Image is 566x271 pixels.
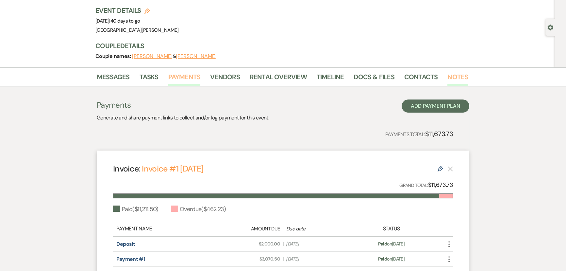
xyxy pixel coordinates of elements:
h3: Event Details [95,6,179,15]
h4: Invoice: [113,163,203,174]
span: 40 days to go [110,18,140,24]
button: [PERSON_NAME] [132,54,173,59]
div: Overdue ( $462.23 ) [171,205,226,214]
span: [DATE] [95,18,140,24]
p: Payments Total: [385,129,453,139]
div: Status [350,225,433,233]
span: [GEOGRAPHIC_DATA][PERSON_NAME] [95,27,179,33]
span: & [132,53,216,60]
button: Open lead details [547,24,553,30]
div: on [DATE] [350,256,433,262]
div: on [DATE] [350,241,433,247]
a: Vendors [210,72,240,86]
a: Tasks [140,72,158,86]
span: Couple names: [95,53,132,60]
a: Payment #1 [116,256,145,262]
a: Invoice #1 [DATE] [142,163,203,174]
a: Rental Overview [250,72,307,86]
span: Paid [378,241,387,247]
a: Docs & Files [354,72,394,86]
p: Grand Total: [399,180,453,190]
button: Add Payment Plan [402,99,469,113]
button: [PERSON_NAME] [176,54,216,59]
span: [DATE] [286,256,346,262]
strong: $11,673.73 [428,181,453,189]
a: Deposit [116,241,135,247]
div: | [216,225,350,233]
span: [DATE] [286,241,346,247]
div: Due date [286,225,346,233]
a: Timeline [317,72,344,86]
h3: Payments [97,99,269,111]
a: Notes [447,72,468,86]
strong: $11,673.73 [425,130,453,138]
span: $3,070.50 [220,256,280,262]
div: Payment Name [116,225,216,233]
a: Payments [168,72,201,86]
span: $2,000.00 [220,241,280,247]
div: Paid ( $11,211.50 ) [113,205,158,214]
span: Paid [378,256,387,262]
h3: Couple Details [95,41,461,50]
a: Messages [97,72,130,86]
button: This payment plan cannot be deleted because it contains links that have been paid through Weven’s... [448,166,453,172]
div: Amount Due [220,225,280,233]
p: Generate and share payment links to collect and/or log payment for this event. [97,114,269,122]
a: Contacts [404,72,438,86]
span: | [109,18,140,24]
